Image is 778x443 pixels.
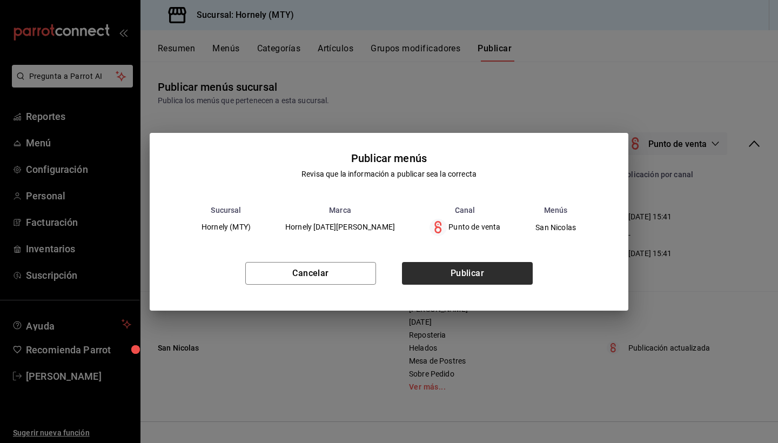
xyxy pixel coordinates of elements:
div: Publicar menús [351,150,427,166]
div: Punto de venta [430,219,500,236]
div: Revisa que la información a publicar sea la correcta [301,169,477,180]
td: Hornely (MTY) [184,214,268,240]
td: Hornely [DATE][PERSON_NAME] [268,214,412,240]
th: Marca [268,206,412,214]
button: Publicar [402,262,533,285]
th: Sucursal [184,206,268,214]
th: Canal [412,206,518,214]
th: Menús [518,206,594,214]
button: Cancelar [245,262,376,285]
span: San Nicolas [535,224,576,231]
